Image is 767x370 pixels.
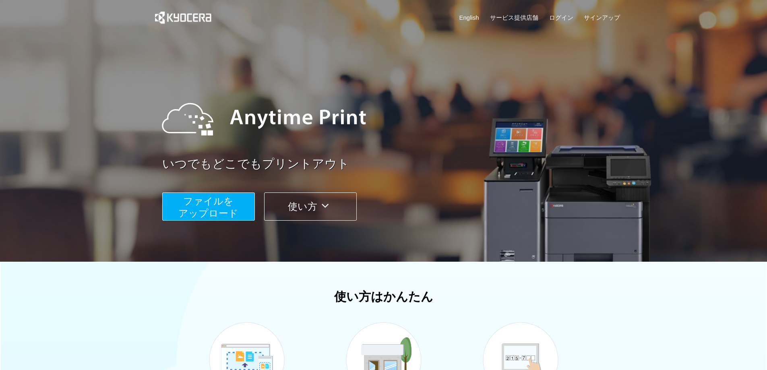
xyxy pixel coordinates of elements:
a: ログイン [549,13,573,22]
a: English [459,13,479,22]
a: サインアップ [584,13,620,22]
button: 使い方 [264,192,357,221]
span: ファイルを ​​アップロード [178,196,238,219]
button: ファイルを​​アップロード [162,192,255,221]
a: いつでもどこでもプリントアウト [162,155,625,173]
a: サービス提供店舗 [490,13,538,22]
